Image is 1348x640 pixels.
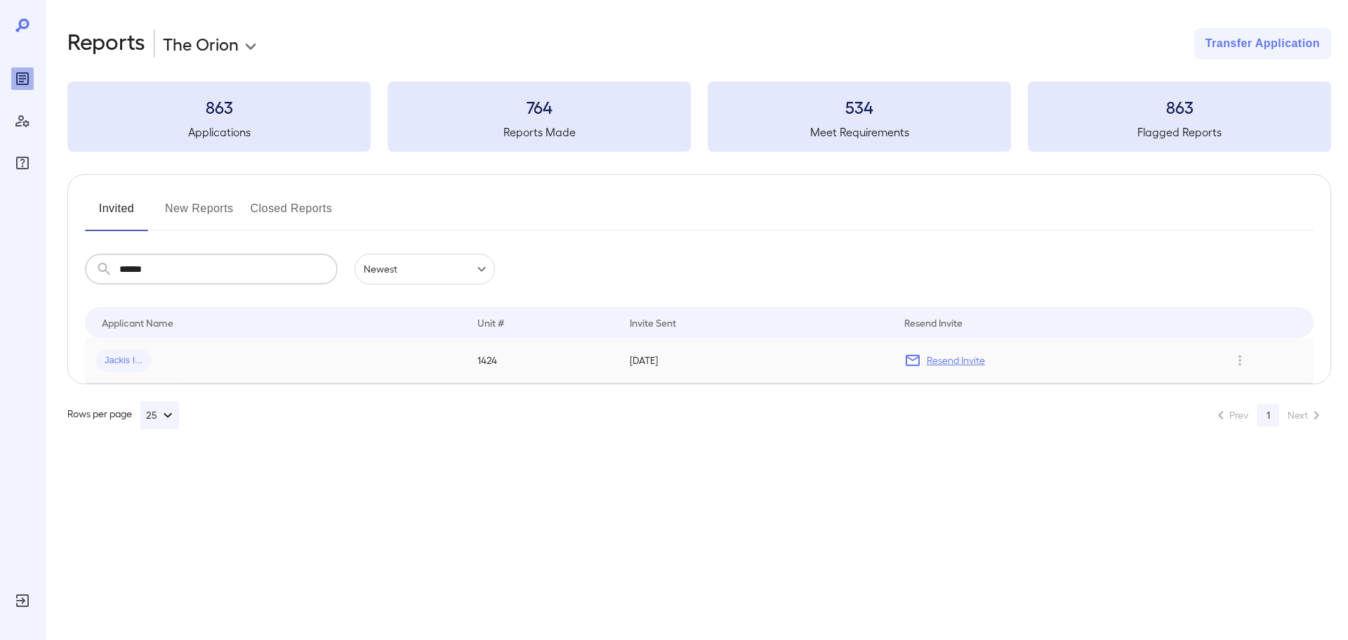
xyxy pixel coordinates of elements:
[11,152,34,174] div: FAQ
[96,354,151,367] span: Jackis I...
[11,110,34,132] div: Manage Users
[140,401,179,429] button: 25
[388,124,691,141] h5: Reports Made
[1206,404,1331,426] nav: pagination navigation
[102,314,173,331] div: Applicant Name
[1028,96,1331,118] h3: 863
[477,314,504,331] div: Unit #
[1229,349,1251,372] button: Row Actions
[67,401,179,429] div: Rows per page
[904,314,963,331] div: Resend Invite
[388,96,691,118] h3: 764
[1028,124,1331,141] h5: Flagged Reports
[11,67,34,90] div: Reports
[85,197,148,231] button: Invited
[1257,404,1279,426] button: page 1
[67,81,1331,152] summary: 863Applications764Reports Made534Meet Requirements863Flagged Reports
[630,314,676,331] div: Invite Sent
[927,353,985,367] p: Resend Invite
[11,589,34,612] div: Log Out
[67,124,371,141] h5: Applications
[708,96,1011,118] h3: 534
[466,338,619,384] td: 1424
[708,124,1011,141] h5: Meet Requirements
[355,254,495,285] div: Newest
[67,28,145,59] h2: Reports
[67,96,371,118] h3: 863
[163,32,239,55] p: The Orion
[619,338,893,384] td: [DATE]
[251,197,333,231] button: Closed Reports
[1194,28,1331,59] button: Transfer Application
[165,197,234,231] button: New Reports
